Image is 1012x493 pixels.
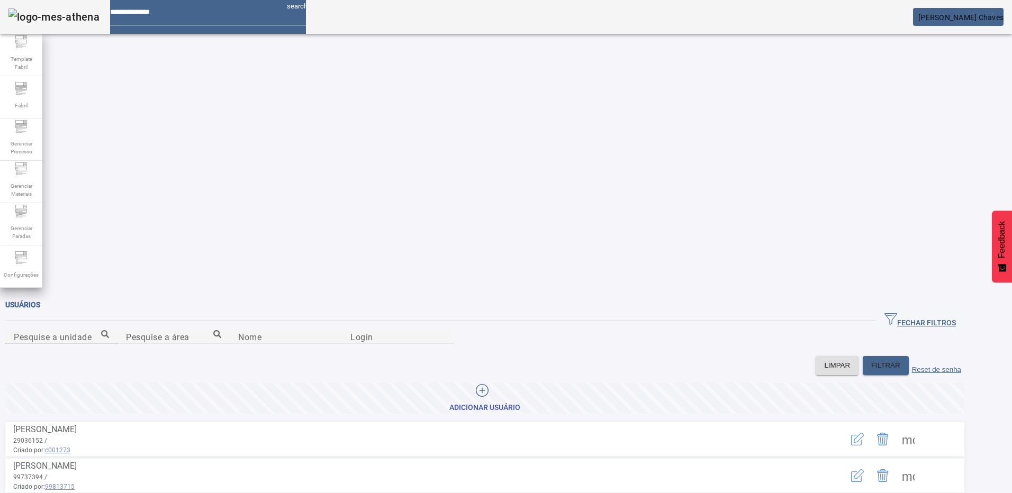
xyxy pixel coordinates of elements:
span: c001273 [45,446,70,454]
button: FECHAR FILTROS [876,311,964,330]
button: FILTRAR [863,356,909,375]
button: Mais [896,426,921,452]
span: Usuários [5,300,40,309]
mat-label: Login [350,332,373,342]
span: [PERSON_NAME] [13,461,77,471]
button: LIMPAR [816,356,859,375]
span: FILTRAR [871,360,900,371]
span: Feedback [997,221,1007,258]
img: logo-mes-athena [8,8,100,25]
span: Gerenciar Materiais [5,179,37,201]
mat-label: Nome [238,332,261,342]
div: Adicionar Usuário [449,403,520,413]
span: LIMPAR [824,360,850,371]
span: Criado por: [13,445,803,455]
span: FECHAR FILTROS [884,313,956,328]
button: Reset de senha [909,356,964,375]
input: Number [14,331,109,343]
span: Criado por: [13,482,803,491]
button: Mais [896,463,921,488]
mat-label: Pesquise a área [126,332,189,342]
button: Delete [870,463,896,488]
input: Number [126,331,221,343]
span: Gerenciar Processo [5,136,37,159]
span: [PERSON_NAME] [13,424,77,434]
span: 99813715 [45,483,75,490]
span: Gerenciar Paradas [5,221,37,243]
label: Reset de senha [912,366,961,373]
button: Delete [870,426,896,452]
mat-label: Pesquise a unidade [14,332,92,342]
button: Feedback - Mostrar pesquisa [992,211,1012,282]
span: 29036152 / [13,437,47,444]
span: Fabril [12,98,31,113]
span: [PERSON_NAME] Chaves [918,13,1004,22]
button: Adicionar Usuário [5,383,964,414]
span: Configurações [1,268,42,282]
span: 99737394 / [13,473,47,481]
span: Template Fabril [5,52,37,74]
